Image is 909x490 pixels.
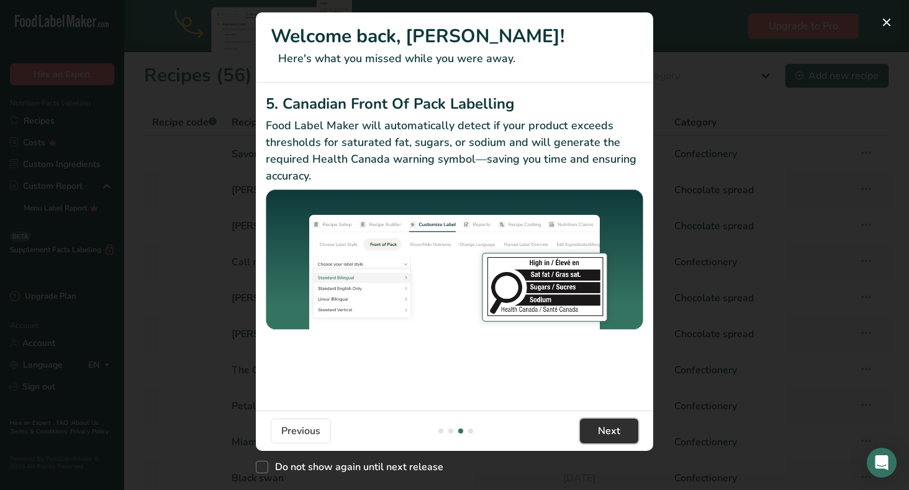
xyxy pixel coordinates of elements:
p: Food Label Maker will automatically detect if your product exceeds thresholds for saturated fat, ... [266,117,643,184]
div: Open Intercom Messenger [867,448,897,478]
h1: Welcome back, [PERSON_NAME]! [271,22,638,50]
h2: 5. Canadian Front Of Pack Labelling [266,93,643,115]
img: Canadian Front Of Pack Labelling [266,189,643,332]
button: Next [580,419,638,443]
p: Here's what you missed while you were away. [271,50,638,67]
span: Do not show again until next release [268,461,443,473]
span: Next [598,424,620,438]
span: Previous [281,424,320,438]
button: Previous [271,419,331,443]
